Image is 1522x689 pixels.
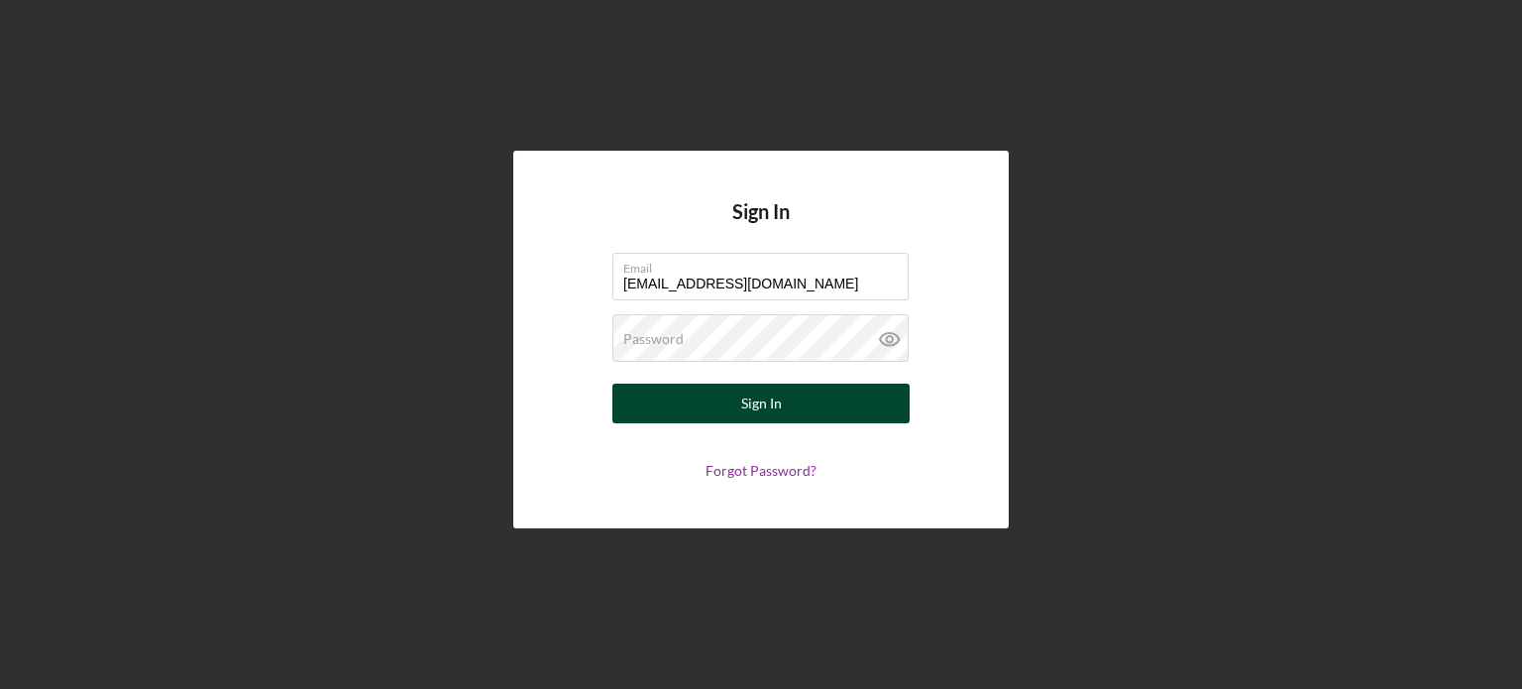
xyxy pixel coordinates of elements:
[623,254,909,276] label: Email
[741,384,782,423] div: Sign In
[612,384,910,423] button: Sign In
[623,331,684,347] label: Password
[732,200,790,253] h4: Sign In
[706,462,816,479] a: Forgot Password?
